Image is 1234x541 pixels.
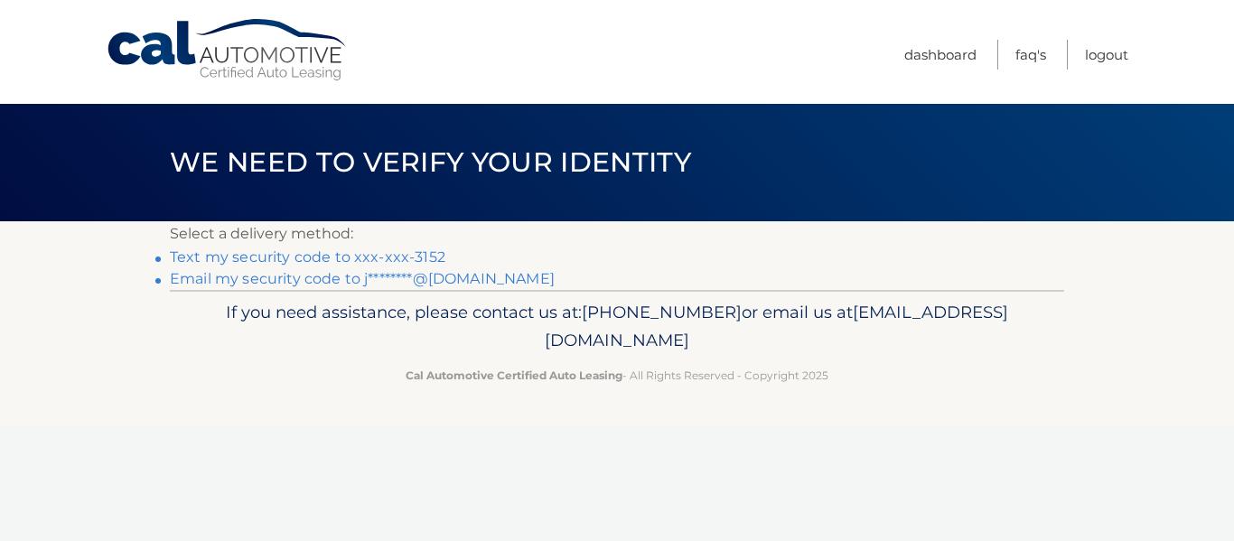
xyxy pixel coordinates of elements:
p: - All Rights Reserved - Copyright 2025 [182,366,1052,385]
p: Select a delivery method: [170,221,1064,247]
a: Logout [1085,40,1128,70]
a: Dashboard [904,40,977,70]
a: FAQ's [1015,40,1046,70]
span: We need to verify your identity [170,145,691,179]
a: Text my security code to xxx-xxx-3152 [170,248,445,266]
a: Email my security code to j********@[DOMAIN_NAME] [170,270,555,287]
span: [PHONE_NUMBER] [582,302,742,322]
strong: Cal Automotive Certified Auto Leasing [406,368,622,382]
a: Cal Automotive [106,18,350,82]
p: If you need assistance, please contact us at: or email us at [182,298,1052,356]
